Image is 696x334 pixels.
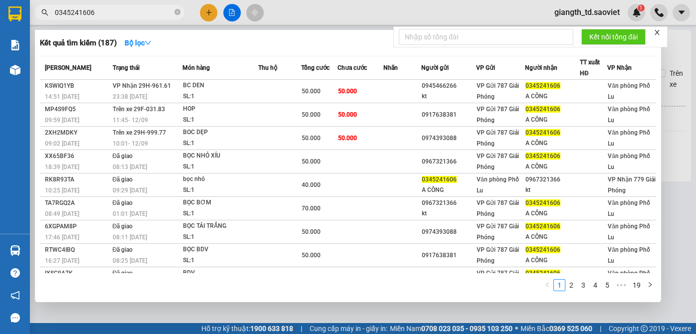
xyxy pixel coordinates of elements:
[608,199,650,217] span: Văn phòng Phố Lu
[422,227,476,237] div: 0974393088
[183,197,258,208] div: BỌC BƠM
[302,158,321,165] span: 50.000
[525,270,560,277] span: 0345241606
[183,127,258,138] div: BOC DẸP
[608,82,650,100] span: Văn phòng Phố Lu
[183,255,258,266] div: SL: 1
[45,128,110,138] div: 2XH2MDKY
[302,205,321,212] span: 70.000
[338,88,357,95] span: 50.000
[183,115,258,126] div: SL: 1
[477,82,519,100] span: VP Gửi 787 Giải Phóng
[477,106,519,124] span: VP Gửi 787 Giải Phóng
[183,232,258,243] div: SL: 1
[476,64,495,71] span: VP Gửi
[8,6,21,21] img: logo-vxr
[338,64,367,71] span: Chưa cước
[45,140,79,147] span: 09:02 [DATE]
[45,221,110,232] div: 6XGPAM8P
[525,115,579,125] div: A CÔNG
[113,140,148,147] span: 10:01 - 12/09
[422,185,476,195] div: A CÔNG
[45,93,79,100] span: 14:51 [DATE]
[422,208,476,219] div: kt
[629,279,644,291] li: 19
[613,279,629,291] span: •••
[544,282,550,288] span: left
[10,245,20,256] img: warehouse-icon
[10,313,20,323] span: message
[608,176,656,194] span: VP Nhận 779 Giải Phóng
[577,279,589,291] li: 3
[145,39,152,46] span: down
[554,280,565,291] a: 1
[45,234,79,241] span: 17:46 [DATE]
[183,162,258,172] div: SL: 1
[608,153,650,170] span: Văn phòng Phố Lu
[45,198,110,208] div: TA7RGQ2A
[422,81,476,91] div: 0945466266
[302,111,321,118] span: 50.000
[422,91,476,102] div: kt
[301,64,330,71] span: Tổng cước
[525,153,560,160] span: 0345241606
[566,280,577,291] a: 2
[525,174,579,185] div: 0967321366
[477,270,519,288] span: VP Gửi 787 Giải Phóng
[525,91,579,102] div: A CÔNG
[258,64,277,71] span: Thu hộ
[477,129,519,147] span: VP Gửi 787 Giải Phóng
[45,257,79,264] span: 16:27 [DATE]
[113,257,147,264] span: 08:25 [DATE]
[525,246,560,253] span: 0345241606
[608,106,650,124] span: Văn phòng Phố Lu
[41,9,48,16] span: search
[608,129,650,147] span: Văn phòng Phố Lu
[422,198,476,208] div: 0967321366
[183,221,258,232] div: BỌC TẢI TRẮNG
[553,279,565,291] li: 1
[302,252,321,259] span: 50.000
[40,38,117,48] h3: Kết quả tìm kiếm ( 187 )
[399,29,573,45] input: Nhập số tổng đài
[422,133,476,144] div: 0974393088
[608,223,650,241] span: Văn phòng Phố Lu
[183,151,258,162] div: BỌC NHỎ XÍU
[644,279,656,291] li: Next Page
[113,187,147,194] span: 09:29 [DATE]
[45,187,79,194] span: 10:25 [DATE]
[477,223,519,241] span: VP Gửi 787 Giải Phóng
[113,270,133,277] span: Đã giao
[525,82,560,89] span: 0345241606
[589,279,601,291] li: 4
[302,88,321,95] span: 50.000
[525,232,579,242] div: A CÔNG
[113,246,133,253] span: Đã giao
[125,39,152,47] strong: Bộ lọc
[422,110,476,120] div: 0917638381
[113,164,147,170] span: 08:13 [DATE]
[183,268,258,279] div: BDV
[183,104,258,115] div: HOP
[477,176,519,194] span: Văn phòng Phố Lu
[613,279,629,291] li: Next 5 Pages
[608,246,650,264] span: Văn phòng Phố Lu
[644,279,656,291] button: right
[55,7,173,18] input: Tìm tên, số ĐT hoặc mã đơn
[601,279,613,291] li: 5
[422,176,457,183] span: 0345241606
[113,82,171,89] span: VP Nhận 29H-961.61
[10,65,20,75] img: warehouse-icon
[525,223,560,230] span: 0345241606
[117,35,160,51] button: Bộ lọcdown
[338,135,357,142] span: 50.000
[183,80,258,91] div: BC DEN
[525,208,579,219] div: A CÔNG
[565,279,577,291] li: 2
[174,8,180,17] span: close-circle
[113,129,166,136] span: Trên xe 29H-999.77
[113,117,148,124] span: 11:45 - 12/09
[525,255,579,266] div: A CÔNG
[302,228,321,235] span: 50.000
[421,64,449,71] span: Người gửi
